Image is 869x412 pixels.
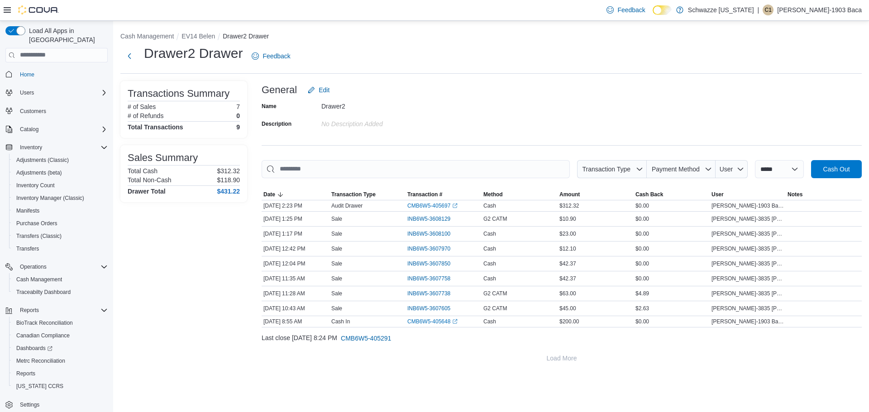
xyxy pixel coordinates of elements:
[236,123,240,131] h4: 9
[13,330,108,341] span: Canadian Compliance
[16,124,42,135] button: Catalog
[559,318,579,325] span: $200.00
[13,218,108,229] span: Purchase Orders
[128,123,183,131] h4: Total Transactions
[711,290,784,297] span: [PERSON_NAME]-3835 [PERSON_NAME]
[9,342,111,355] a: Dashboards
[634,200,710,211] div: $0.00
[9,230,111,242] button: Transfers (Classic)
[763,5,774,15] div: Carlos-1903 Baca
[634,228,710,239] div: $0.00
[559,290,576,297] span: $63.00
[16,207,39,214] span: Manifests
[16,276,62,283] span: Cash Management
[16,305,108,316] span: Reports
[16,370,35,377] span: Reports
[128,167,158,175] h6: Total Cash
[331,275,342,282] p: Sale
[13,180,58,191] a: Inventory Count
[634,243,710,254] div: $0.00
[634,316,710,327] div: $0.00
[16,261,50,272] button: Operations
[634,303,710,314] div: $2.63
[262,189,329,200] button: Date
[483,215,507,223] span: G2 CATM
[2,68,111,81] button: Home
[262,243,329,254] div: [DATE] 12:42 PM
[13,205,43,216] a: Manifests
[13,355,108,366] span: Metrc Reconciliation
[13,317,76,328] a: BioTrack Reconciliation
[128,88,229,99] h3: Transactions Summary
[120,47,138,65] button: Next
[9,242,111,255] button: Transfers
[634,288,710,299] div: $4.89
[16,305,43,316] button: Reports
[2,123,111,136] button: Catalog
[13,155,108,166] span: Adjustments (Classic)
[16,357,65,365] span: Metrc Reconciliation
[13,155,72,166] a: Adjustments (Classic)
[634,258,710,269] div: $0.00
[20,108,46,115] span: Customers
[777,5,862,15] p: [PERSON_NAME]-1903 Baca
[262,228,329,239] div: [DATE] 1:17 PM
[321,117,443,128] div: No Description added
[20,144,42,151] span: Inventory
[331,202,363,209] p: Audit Drawer
[788,191,802,198] span: Notes
[13,381,67,392] a: [US_STATE] CCRS
[9,192,111,204] button: Inventory Manager (Classic)
[2,104,111,118] button: Customers
[16,142,46,153] button: Inventory
[9,204,111,217] button: Manifests
[559,260,576,267] span: $42.37
[407,228,459,239] button: INB6W5-3608100
[786,189,862,200] button: Notes
[483,245,496,252] span: Cash
[9,317,111,329] button: BioTrack Reconciliation
[559,202,579,209] span: $312.32
[16,245,39,252] span: Transfers
[13,355,69,366] a: Metrc Reconciliation
[483,275,496,282] span: Cash
[13,317,108,328] span: BioTrack Reconciliation
[331,215,342,223] p: Sale
[559,191,580,198] span: Amount
[20,71,34,78] span: Home
[13,231,65,242] a: Transfers (Classic)
[547,354,577,363] span: Load More
[13,330,73,341] a: Canadian Compliance
[711,305,784,312] span: [PERSON_NAME]-3835 [PERSON_NAME]
[13,205,108,216] span: Manifests
[321,99,443,110] div: Drawer2
[16,169,62,176] span: Adjustments (beta)
[634,273,710,284] div: $0.00
[128,152,198,163] h3: Sales Summary
[634,189,710,200] button: Cash Back
[13,180,108,191] span: Inventory Count
[559,245,576,252] span: $12.10
[16,399,108,410] span: Settings
[647,160,716,178] button: Payment Method
[452,203,458,208] svg: External link
[720,166,733,173] span: User
[407,305,450,312] span: INB6W5-3607605
[711,318,784,325] span: [PERSON_NAME]-1903 Baca
[16,194,84,202] span: Inventory Manager (Classic)
[9,273,111,286] button: Cash Management
[482,189,558,200] button: Method
[331,260,342,267] p: Sale
[9,367,111,380] button: Reports
[13,193,108,204] span: Inventory Manager (Classic)
[331,191,376,198] span: Transaction Type
[13,243,43,254] a: Transfers
[319,85,329,95] span: Edit
[329,189,406,200] button: Transaction Type
[407,243,459,254] button: INB6W5-3607970
[16,383,63,390] span: [US_STATE] CCRS
[483,260,496,267] span: Cash
[20,263,47,270] span: Operations
[223,33,269,40] button: Drawer2 Drawer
